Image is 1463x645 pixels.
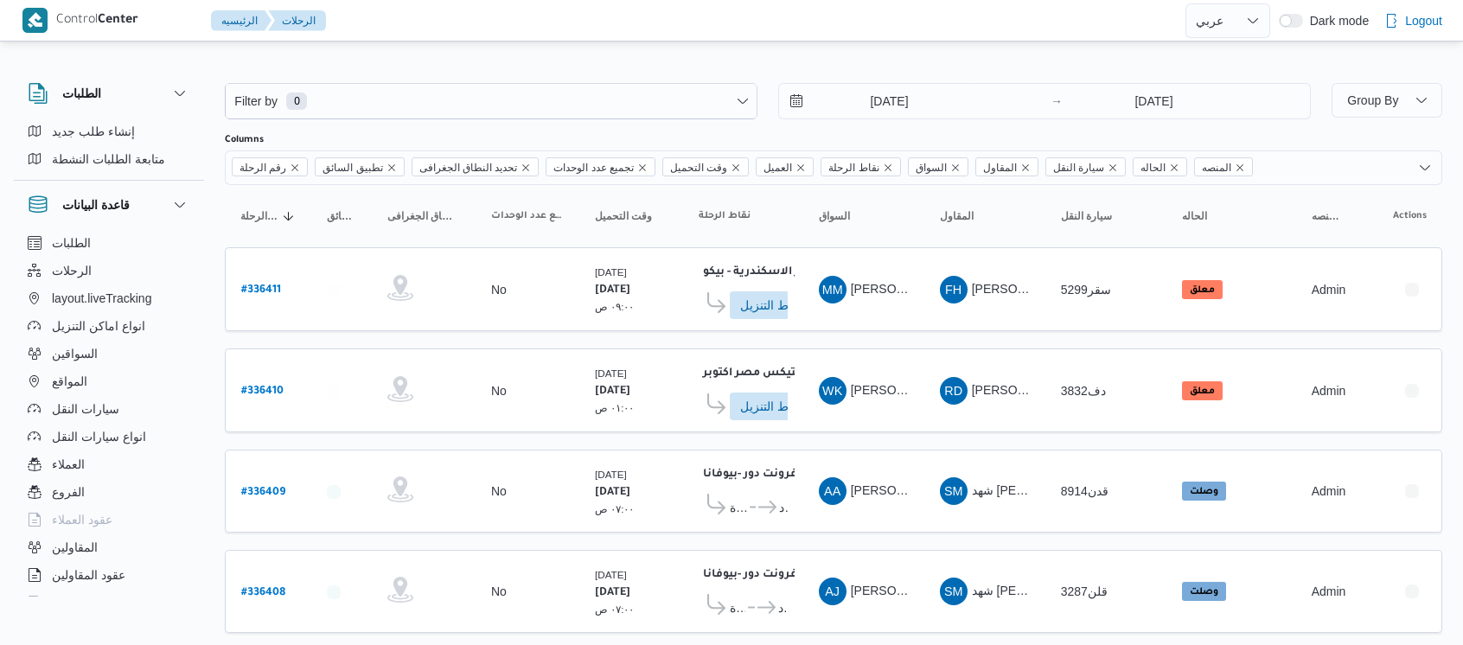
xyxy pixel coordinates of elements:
[730,393,827,420] button: ادخل تفاصيل نقاط التنزيل
[819,578,846,605] div: Ahmad Jmal Muhammad Mahmood Aljiazaoi
[1053,158,1104,177] span: سيارة النقل
[1418,161,1432,175] button: Open list of options
[226,84,757,118] button: Filter by0 available filters
[1312,283,1346,297] span: Admin
[703,367,868,380] b: اجيليتى لوجيستيكس مصر اكتوبر
[241,580,285,603] a: #336408
[595,284,630,297] b: [DATE]
[595,209,652,223] span: وقت التحميل
[595,301,635,312] small: ٠٩:٠٠ ص
[730,291,827,319] button: ادخل تفاصيل نقاط التنزيل
[241,379,284,402] a: #336410
[52,233,91,253] span: الطلبات
[825,578,840,605] span: AJ
[232,157,308,176] span: رقم الرحلة
[940,578,968,605] div: Shahad Mustfi Ahmad Abadah Abas Hamodah
[699,209,751,223] span: نقاط الرحلة
[1194,157,1253,176] span: المنصه
[1068,84,1240,118] input: Press the down key to open a popover containing a calendar.
[916,158,947,177] span: السواق
[972,382,1134,396] span: [PERSON_NAME] مهني مسعد
[944,578,963,605] span: SM
[282,209,296,223] svg: Sorted in descending order
[945,276,961,303] span: FH
[233,91,279,112] span: Filter by
[940,209,974,223] span: المقاول
[819,477,846,505] div: Ashraf Abadalbsir Abadalbsir Khidhuir
[779,84,975,118] input: Press the down key to open a popover containing a calendar.
[883,163,893,173] button: Remove نقاط الرحلة from selection in this group
[595,503,635,514] small: ٠٧:٠٠ ص
[1405,10,1442,31] span: Logout
[670,158,727,177] span: وقت التحميل
[52,509,112,530] span: عقود العملاء
[240,209,278,223] span: رقم الرحلة; Sorted in descending order
[28,83,190,104] button: الطلبات
[756,157,814,176] span: العميل
[1169,163,1179,173] button: Remove الحاله from selection in this group
[21,478,197,506] button: الفروع
[240,158,286,177] span: رقم الرحلة
[1061,484,1108,498] span: قدن8914
[703,469,797,481] b: فرونت دور -بيوفانا
[320,202,363,230] button: تطبيق السائق
[851,483,950,497] span: [PERSON_NAME]
[491,383,507,399] div: No
[778,597,788,618] span: فرونت دور مسطرد
[62,83,101,104] h3: الطلبات
[21,506,197,533] button: عقود العملاء
[1061,209,1112,223] span: سيارة النقل
[1312,584,1346,598] span: Admin
[944,377,962,405] span: RD
[950,163,961,173] button: Remove السواق from selection in this group
[1190,386,1215,397] b: معلق
[52,343,98,364] span: السواقين
[740,393,816,420] span: ادخل تفاصيل نقاط التنزيل
[819,209,850,223] span: السواق
[52,288,151,309] span: layout.liveTracking
[52,482,85,502] span: الفروع
[1332,83,1442,118] button: Group By
[662,157,749,176] span: وقت التحميل
[851,281,1053,295] span: [PERSON_NAME] [PERSON_NAME]
[21,118,197,145] button: إنشاء طلب جديد
[1312,384,1346,398] span: Admin
[1312,209,1340,223] span: المنصه
[730,597,745,618] span: قسم الجيزة
[944,477,963,505] span: SM
[21,533,197,561] button: المقاولين
[1377,3,1449,38] button: Logout
[763,158,792,177] span: العميل
[52,316,145,336] span: انواع اماكن التنزيل
[21,312,197,340] button: انواع اماكن التنزيل
[1190,487,1218,497] b: وصلت
[241,386,284,398] b: # 336410
[52,121,135,142] span: إنشاء طلب جديد
[933,202,1037,230] button: المقاول
[21,450,197,478] button: العملاء
[225,133,264,147] label: Columns
[1182,582,1226,601] span: وصلت
[21,561,197,589] button: عقود المقاولين
[491,483,507,499] div: No
[940,377,968,405] div: Rajh Dhba Muhni Msaad
[1175,202,1287,230] button: الحاله
[21,145,197,173] button: متابعة الطلبات النشطة
[730,497,747,518] span: قسم العجوزة
[290,163,300,173] button: Remove رقم الرحلة from selection in this group
[1182,280,1223,299] span: معلق
[1303,14,1369,28] span: Dark mode
[1398,578,1426,605] button: Actions
[241,284,281,297] b: # 336411
[740,291,816,319] span: ادخل تفاصيل نقاط التنزيل
[595,487,630,499] b: [DATE]
[52,371,87,392] span: المواقع
[940,477,968,505] div: Shahad Mustfi Ahmad Abadah Abas Hamodah
[1182,482,1226,501] span: وصلت
[21,423,197,450] button: انواع سيارات النقل
[1051,95,1063,107] div: →
[21,395,197,423] button: سيارات النقل
[546,157,655,176] span: تجميع عدد الوحدات
[703,569,797,581] b: فرونت دور -بيوفانا
[419,158,518,177] span: تحديد النطاق الجغرافى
